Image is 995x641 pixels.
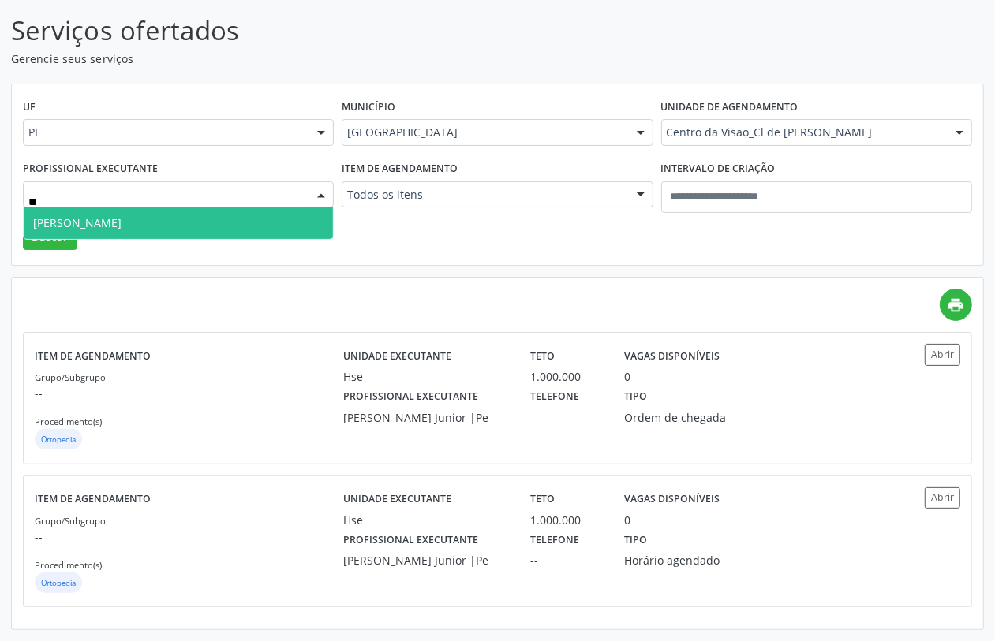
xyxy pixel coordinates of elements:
[23,157,158,181] label: Profissional executante
[343,344,451,368] label: Unidade executante
[624,552,743,568] div: Horário agendado
[530,487,555,512] label: Teto
[530,409,602,426] div: --
[624,512,630,528] div: 0
[530,512,602,528] div: 1.000.000
[343,385,478,409] label: Profissional executante
[661,95,799,120] label: Unidade de agendamento
[925,487,960,509] button: Abrir
[11,50,692,67] p: Gerencie seus serviços
[41,578,76,588] small: Ortopedia
[343,409,508,426] div: [PERSON_NAME] Junior |Pe
[624,409,743,426] div: Ordem de chegada
[33,215,122,230] span: [PERSON_NAME]
[530,552,602,568] div: --
[624,487,720,512] label: Vagas disponíveis
[948,296,965,314] i: print
[343,368,508,385] div: Hse
[661,157,776,181] label: Intervalo de criação
[667,125,940,140] span: Centro da Visao_Cl de [PERSON_NAME]
[343,552,508,568] div: [PERSON_NAME] Junior |Pe
[342,95,395,120] label: Município
[35,528,343,545] p: --
[35,515,106,527] small: Grupo/Subgrupo
[35,416,102,427] small: Procedimento(s)
[347,187,620,203] span: Todos os itens
[347,125,620,140] span: [GEOGRAPHIC_DATA]
[530,344,555,368] label: Teto
[23,95,36,120] label: UF
[530,368,602,385] div: 1.000.000
[35,344,151,368] label: Item de agendamento
[343,487,451,512] label: Unidade executante
[343,512,508,528] div: Hse
[28,125,301,140] span: PE
[530,528,579,553] label: Telefone
[41,434,76,445] small: Ortopedia
[343,528,478,553] label: Profissional executante
[35,559,102,571] small: Procedimento(s)
[624,528,647,553] label: Tipo
[530,385,579,409] label: Telefone
[342,157,458,181] label: Item de agendamento
[35,385,343,401] p: --
[940,289,972,321] a: print
[925,344,960,365] button: Abrir
[35,487,151,512] label: Item de agendamento
[624,344,720,368] label: Vagas disponíveis
[11,11,692,50] p: Serviços ofertados
[624,385,647,409] label: Tipo
[624,368,630,385] div: 0
[35,371,106,383] small: Grupo/Subgrupo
